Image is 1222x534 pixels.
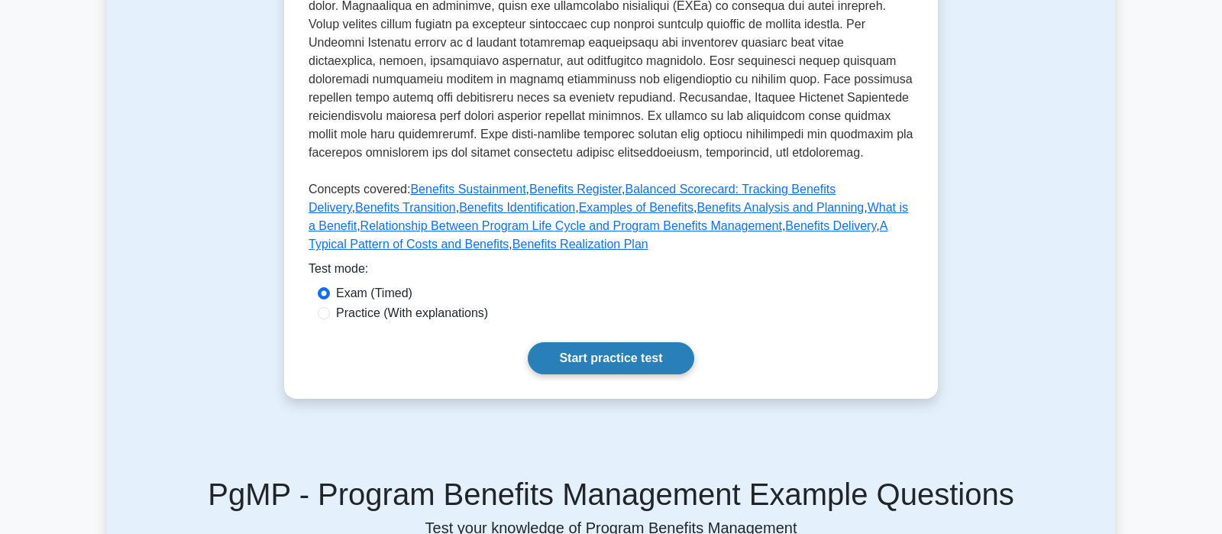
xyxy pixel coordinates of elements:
[336,284,412,303] label: Exam (Timed)
[410,183,525,196] a: Benefits Sustainment
[355,201,456,214] a: Benefits Transition
[309,260,913,284] div: Test mode:
[336,304,488,322] label: Practice (With explanations)
[512,238,648,251] a: Benefits Realization Plan
[309,180,913,260] p: Concepts covered: , , , , , , , , , , ,
[528,342,693,374] a: Start practice test
[459,201,575,214] a: Benefits Identification
[529,183,622,196] a: Benefits Register
[579,201,693,214] a: Examples of Benefits
[125,476,1097,513] h5: PgMP - Program Benefits Management Example Questions
[360,219,782,232] a: Relationship Between Program Life Cycle and Program Benefits Management
[697,201,864,214] a: Benefits Analysis and Planning
[785,219,876,232] a: Benefits Delivery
